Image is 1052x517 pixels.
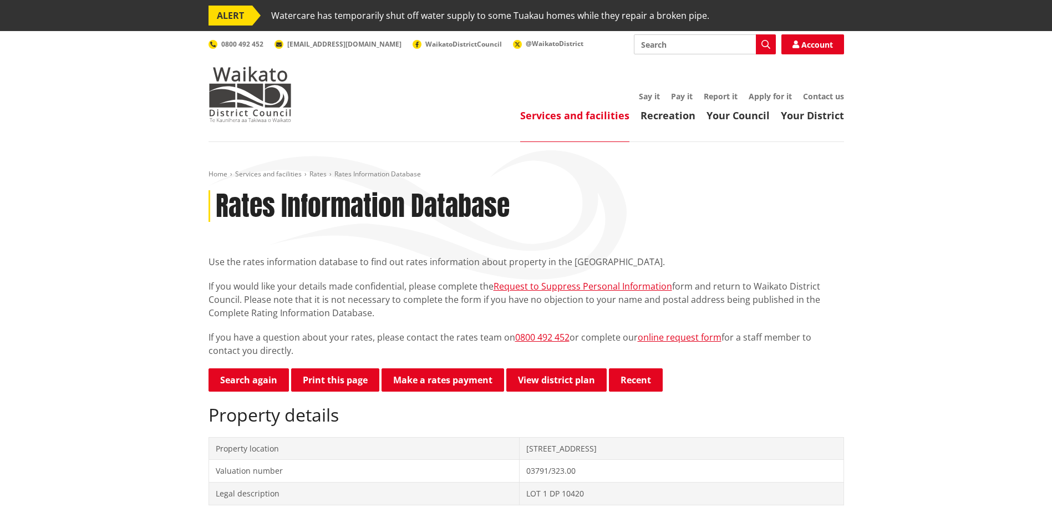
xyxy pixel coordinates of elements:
span: [EMAIL_ADDRESS][DOMAIN_NAME] [287,39,402,49]
a: Pay it [671,91,693,102]
button: Recent [609,368,663,392]
a: [EMAIL_ADDRESS][DOMAIN_NAME] [275,39,402,49]
a: @WaikatoDistrict [513,39,583,48]
a: Account [781,34,844,54]
span: WaikatoDistrictCouncil [425,39,502,49]
a: 0800 492 452 [515,331,570,343]
h2: Property details [209,404,844,425]
a: Recreation [641,109,695,122]
a: Home [209,169,227,179]
span: @WaikatoDistrict [526,39,583,48]
a: Services and facilities [235,169,302,179]
p: If you would like your details made confidential, please complete the form and return to Waikato ... [209,280,844,320]
a: Say it [639,91,660,102]
a: 0800 492 452 [209,39,263,49]
nav: breadcrumb [209,170,844,179]
span: Rates Information Database [334,169,421,179]
a: Services and facilities [520,109,629,122]
a: Your Council [707,109,770,122]
img: Waikato District Council - Te Kaunihera aa Takiwaa o Waikato [209,67,292,122]
td: Property location [209,437,520,460]
a: Apply for it [749,91,792,102]
input: Search input [634,34,776,54]
p: If you have a question about your rates, please contact the rates team on or complete our for a s... [209,331,844,357]
a: Request to Suppress Personal Information [494,280,672,292]
td: LOT 1 DP 10420 [520,482,843,505]
td: 03791/323.00 [520,460,843,483]
a: Search again [209,368,289,392]
td: [STREET_ADDRESS] [520,437,843,460]
a: Your District [781,109,844,122]
h1: Rates Information Database [216,190,510,222]
button: Print this page [291,368,379,392]
span: Watercare has temporarily shut off water supply to some Tuakau homes while they repair a broken p... [271,6,709,26]
a: Report it [704,91,738,102]
a: View district plan [506,368,607,392]
td: Legal description [209,482,520,505]
span: ALERT [209,6,252,26]
span: 0800 492 452 [221,39,263,49]
td: Valuation number [209,460,520,483]
a: online request form [638,331,721,343]
p: Use the rates information database to find out rates information about property in the [GEOGRAPHI... [209,255,844,268]
a: WaikatoDistrictCouncil [413,39,502,49]
a: Make a rates payment [382,368,504,392]
a: Rates [309,169,327,179]
a: Contact us [803,91,844,102]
